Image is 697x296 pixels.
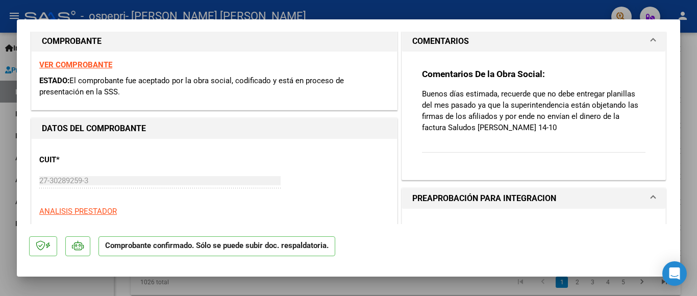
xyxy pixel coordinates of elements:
[412,192,556,205] h1: PREAPROBACIÓN PARA INTEGRACION
[98,236,335,256] p: Comprobante confirmado. Sólo se puede subir doc. respaldatoria.
[402,188,665,209] mat-expansion-panel-header: PREAPROBACIÓN PARA INTEGRACION
[402,31,665,52] mat-expansion-panel-header: COMENTARIOS
[39,76,69,85] span: ESTADO:
[422,69,545,79] strong: Comentarios De la Obra Social:
[412,35,469,47] h1: COMENTARIOS
[39,207,117,216] span: ANALISIS PRESTADOR
[39,76,344,97] span: El comprobante fue aceptado por la obra social, codificado y está en proceso de presentación en l...
[39,60,112,69] a: VER COMPROBANTE
[662,261,687,286] div: Open Intercom Messenger
[402,52,665,180] div: COMENTARIOS
[42,36,102,46] strong: COMPROBANTE
[422,88,645,133] p: Buenos días estimada, recuerde que no debe entregar planillas del mes pasado ya que la superinten...
[42,124,146,133] strong: DATOS DEL COMPROBANTE
[39,154,144,166] p: CUIT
